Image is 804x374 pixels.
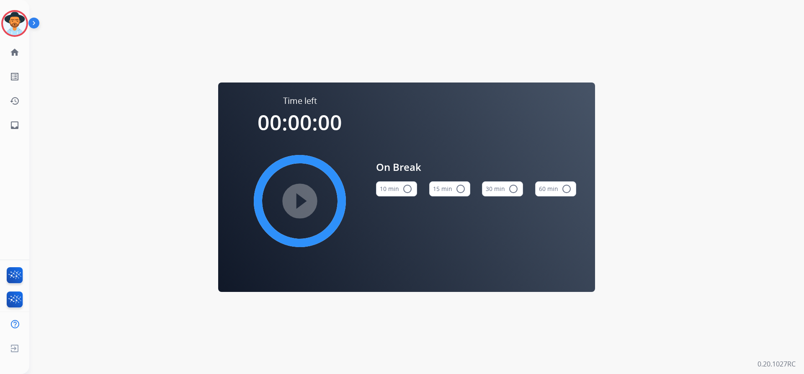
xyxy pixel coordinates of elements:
mat-icon: radio_button_unchecked [402,184,412,194]
mat-icon: inbox [10,120,20,130]
mat-icon: list_alt [10,72,20,82]
span: 00:00:00 [258,108,342,137]
mat-icon: radio_button_unchecked [508,184,518,194]
button: 60 min [535,181,576,196]
span: Time left [283,95,317,107]
mat-icon: home [10,47,20,57]
mat-icon: history [10,96,20,106]
span: On Break [376,160,576,175]
mat-icon: radio_button_unchecked [456,184,466,194]
mat-icon: radio_button_unchecked [562,184,572,194]
p: 0.20.1027RC [758,359,796,369]
button: 10 min [376,181,417,196]
img: avatar [3,12,26,35]
button: 15 min [429,181,470,196]
button: 30 min [482,181,523,196]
